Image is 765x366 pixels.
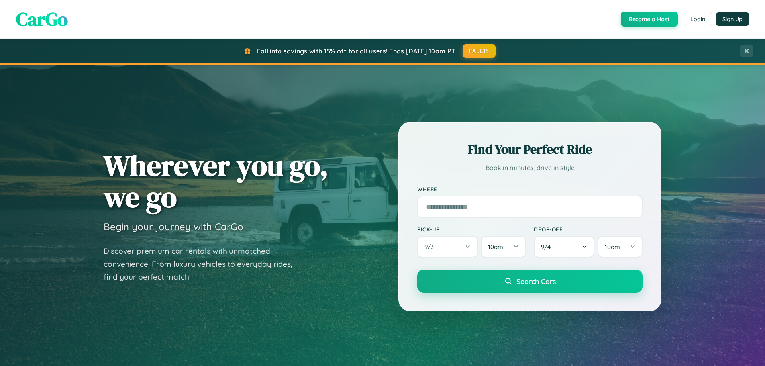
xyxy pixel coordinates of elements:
[541,243,555,251] span: 9 / 4
[417,236,478,258] button: 9/3
[257,47,457,55] span: Fall into savings with 15% off for all users! Ends [DATE] 10am PT.
[104,150,328,213] h1: Wherever you go, we go
[104,221,243,233] h3: Begin your journey with CarGo
[534,236,594,258] button: 9/4
[104,245,303,284] p: Discover premium car rentals with unmatched convenience. From luxury vehicles to everyday rides, ...
[463,44,496,58] button: FALL15
[417,141,643,158] h2: Find Your Perfect Ride
[417,186,643,192] label: Where
[716,12,749,26] button: Sign Up
[516,277,556,286] span: Search Cars
[488,243,503,251] span: 10am
[417,226,526,233] label: Pick-up
[16,6,68,32] span: CarGo
[684,12,712,26] button: Login
[481,236,526,258] button: 10am
[417,270,643,293] button: Search Cars
[605,243,620,251] span: 10am
[424,243,438,251] span: 9 / 3
[598,236,643,258] button: 10am
[417,162,643,174] p: Book in minutes, drive in style
[534,226,643,233] label: Drop-off
[621,12,678,27] button: Become a Host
